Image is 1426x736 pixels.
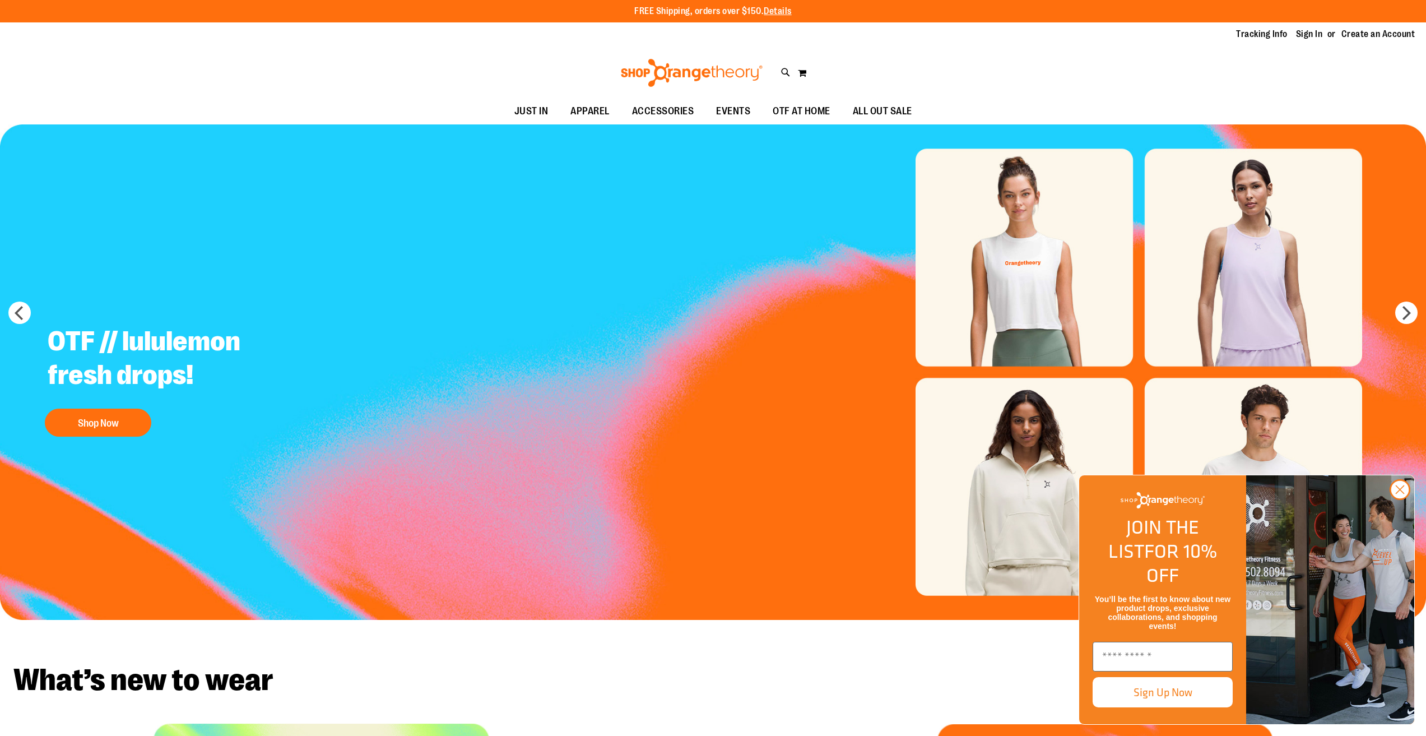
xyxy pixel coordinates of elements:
[1296,28,1323,40] a: Sign In
[619,59,764,87] img: Shop Orangetheory
[1144,537,1217,589] span: FOR 10% OFF
[716,99,750,124] span: EVENTS
[1108,513,1199,565] span: JOIN THE LIST
[13,665,1413,696] h2: What’s new to wear
[1095,595,1230,631] span: You’ll be the first to know about new product drops, exclusive collaborations, and shopping events!
[632,99,694,124] span: ACCESSORIES
[1390,479,1410,500] button: Close dialog
[39,316,318,442] a: OTF // lululemon fresh drops! Shop Now
[39,316,318,403] h2: OTF // lululemon fresh drops!
[853,99,912,124] span: ALL OUT SALE
[8,302,31,324] button: prev
[1093,642,1233,672] input: Enter email
[570,99,610,124] span: APPAREL
[45,409,151,437] button: Shop Now
[1121,492,1205,508] img: Shop Orangetheory
[1236,28,1288,40] a: Tracking Info
[1341,28,1415,40] a: Create an Account
[514,99,549,124] span: JUST IN
[1395,302,1418,324] button: next
[773,99,830,124] span: OTF AT HOME
[1093,677,1233,707] button: Sign Up Now
[1067,464,1426,736] div: FLYOUT Form
[764,6,792,16] a: Details
[634,5,792,18] p: FREE Shipping, orders over $150.
[1246,475,1414,724] img: Shop Orangtheory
